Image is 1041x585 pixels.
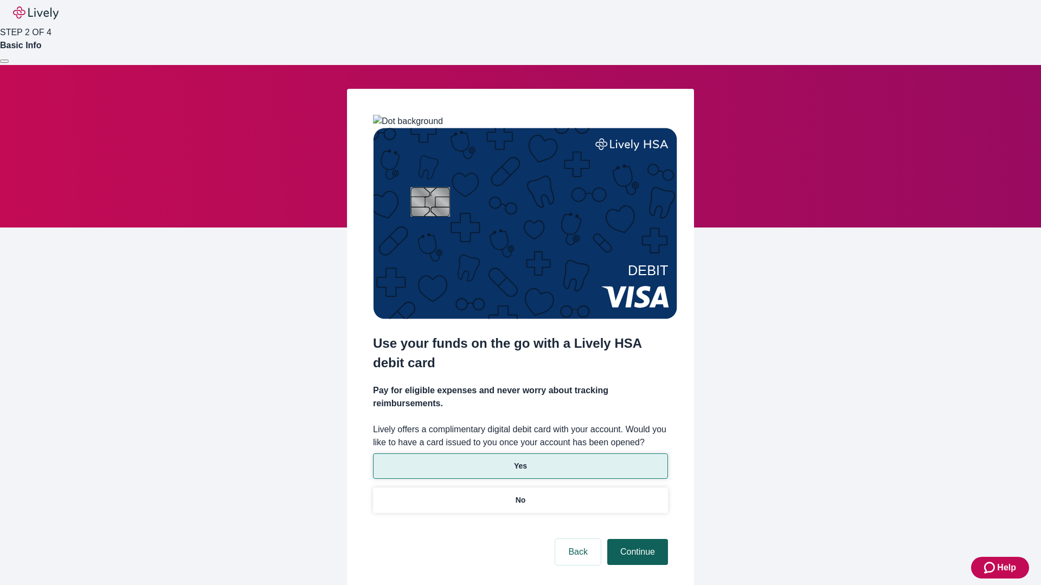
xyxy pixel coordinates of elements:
[984,561,997,574] svg: Zendesk support icon
[373,487,668,513] button: No
[373,384,668,410] h4: Pay for eligible expenses and never worry about tracking reimbursements.
[373,453,668,479] button: Yes
[971,557,1029,578] button: Zendesk support iconHelp
[373,115,443,128] img: Dot background
[997,561,1016,574] span: Help
[516,495,526,506] p: No
[555,539,601,565] button: Back
[607,539,668,565] button: Continue
[373,423,668,449] label: Lively offers a complimentary digital debit card with your account. Would you like to have a card...
[514,460,527,472] p: Yes
[373,334,668,373] h2: Use your funds on the go with a Lively HSA debit card
[373,128,677,319] img: Debit card
[13,6,59,19] img: Lively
